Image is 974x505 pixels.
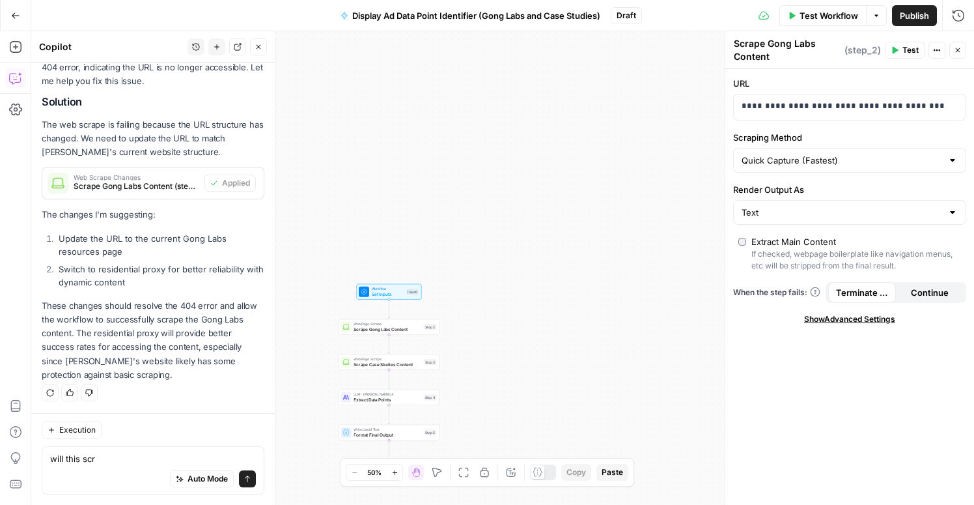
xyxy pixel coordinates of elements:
input: Extract Main ContentIf checked, webpage boilerplate like navigation menus, etc will be stripped f... [738,238,746,246]
g: Edge from step_3 to step_4 [388,370,390,389]
h2: Solution [42,96,264,108]
div: Copilot [39,40,184,53]
span: Display Ad Data Point Identifier (Gong Labs and Case Studies) [352,9,600,22]
li: Switch to residential proxy for better reliability with dynamic content [55,263,264,289]
span: Test [902,44,919,56]
p: The changes I'm suggesting: [42,208,264,222]
button: Execution [42,422,102,439]
p: These changes should resolve the 404 error and allow the workflow to successfully scrape the Gong... [42,299,264,382]
p: I notice that is failing with a 404 error, indicating the URL is no longer accessible. Let me hel... [42,47,264,88]
div: Web Page ScrapeScrape Gong Labs ContentStep 2 [339,319,439,335]
label: Scraping Method [733,131,966,144]
p: The web scrape is failing because the URL structure has changed. We need to update the URL to mat... [42,118,264,159]
a: When the step fails: [733,287,820,298]
button: Test Workflow [779,5,866,26]
textarea: Scrape Gong Labs Content [734,37,841,63]
span: Format Final Output [354,431,421,438]
span: Continue [911,286,949,299]
span: ( step_2 ) [844,44,881,57]
span: Set Inputs [372,291,404,297]
div: Inputs [406,289,419,295]
span: Write Liquid Text [354,427,421,432]
button: Display Ad Data Point Identifier (Gong Labs and Case Studies) [333,5,608,26]
textarea: will this scr [50,452,256,465]
span: Auto Mode [188,473,228,485]
span: Applied [222,177,250,189]
label: URL [733,77,966,90]
span: Web Page Scrape [354,321,421,326]
div: WorkflowSet InputsInputs [339,284,439,300]
span: Web Scrape Changes [74,174,199,180]
button: Copy [561,464,591,481]
span: Scrape Gong Labs Content (step_2) [74,180,199,192]
input: Text [742,206,942,219]
g: Edge from start to step_2 [388,300,390,319]
span: Copy [566,467,586,478]
div: Step 5 [424,429,436,435]
span: Workflow [372,286,404,291]
label: Render Output As [733,183,966,196]
g: Edge from step_4 to step_5 [388,405,390,424]
span: Scrape Case Studies Content [354,361,421,368]
li: Update the URL to the current Gong Labs resources page [55,232,264,258]
span: Show Advanced Settings [804,313,895,325]
span: Execution [59,424,96,436]
span: Web Page Scrape [354,356,421,362]
span: Paste [602,467,623,478]
div: EndOutput [339,460,439,476]
div: Write Liquid TextFormat Final OutputStep 5 [339,425,439,440]
span: 50% [367,467,382,478]
div: Step 4 [424,394,437,400]
span: Extract Data Points [354,396,421,403]
div: LLM · [PERSON_NAME] 4Extract Data PointsStep 4 [339,390,439,405]
button: Continue [896,282,964,303]
button: Test [885,42,925,59]
g: Edge from step_5 to end [388,440,390,459]
button: Applied [204,175,256,192]
div: If checked, webpage boilerplate like navigation menus, etc will be stripped from the final result. [751,248,961,272]
div: Web Page ScrapeScrape Case Studies ContentStep 3 [339,354,439,370]
button: Paste [596,464,628,481]
div: Step 3 [424,359,436,365]
span: Scrape Gong Labs Content [354,326,421,332]
button: Publish [892,5,937,26]
span: Test Workflow [800,9,858,22]
g: Edge from step_2 to step_3 [388,335,390,354]
button: Auto Mode [170,470,234,487]
span: Terminate Workflow [836,286,888,299]
span: Draft [617,10,636,22]
input: Quick Capture (Fastest) [742,154,942,167]
span: Publish [900,9,929,22]
div: Step 2 [424,324,436,330]
span: LLM · [PERSON_NAME] 4 [354,392,421,397]
div: Extract Main Content [751,235,836,248]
